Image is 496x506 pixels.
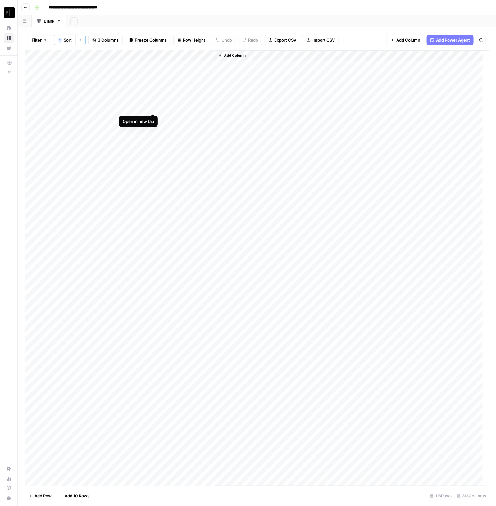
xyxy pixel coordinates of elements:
img: Paragon Intel - Bill / Ty / Colby R&D Logo [4,7,15,18]
div: Open in new tab [123,118,154,124]
span: Sort [64,37,72,43]
a: Learning Hub [4,484,14,494]
span: Row Height [183,37,205,43]
div: 113 Rows [427,491,454,501]
button: Row Height [173,35,209,45]
a: Settings [4,464,14,474]
button: Add 10 Rows [55,491,93,501]
button: 1Sort [54,35,75,45]
span: Export CSV [274,37,296,43]
button: Add Column [387,35,424,45]
span: Import CSV [312,37,335,43]
span: 1 [59,38,61,43]
button: Import CSV [303,35,339,45]
a: Home [4,23,14,33]
button: 3 Columns [88,35,123,45]
button: Redo [239,35,262,45]
a: Browse [4,33,14,43]
button: Export CSV [265,35,300,45]
span: Add Row [34,493,52,499]
span: Add Column [224,53,246,58]
button: Workspace: Paragon Intel - Bill / Ty / Colby R&D [4,5,14,20]
span: Freeze Columns [135,37,167,43]
button: Filter [28,35,51,45]
button: Add Power Agent [427,35,474,45]
button: Undo [212,35,236,45]
span: Add 10 Rows [65,493,89,499]
button: Add Column [216,52,248,60]
a: Usage [4,474,14,484]
button: Add Row [25,491,55,501]
span: 3 Columns [98,37,119,43]
div: 3/3 Columns [454,491,489,501]
a: Blank [32,15,66,27]
span: Filter [32,37,42,43]
button: Help + Support [4,494,14,504]
span: Redo [248,37,258,43]
div: 1 [58,38,62,43]
div: Blank [44,18,54,24]
span: Undo [221,37,232,43]
span: Add Power Agent [436,37,470,43]
button: Freeze Columns [125,35,171,45]
a: Your Data [4,43,14,53]
span: Add Column [396,37,420,43]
